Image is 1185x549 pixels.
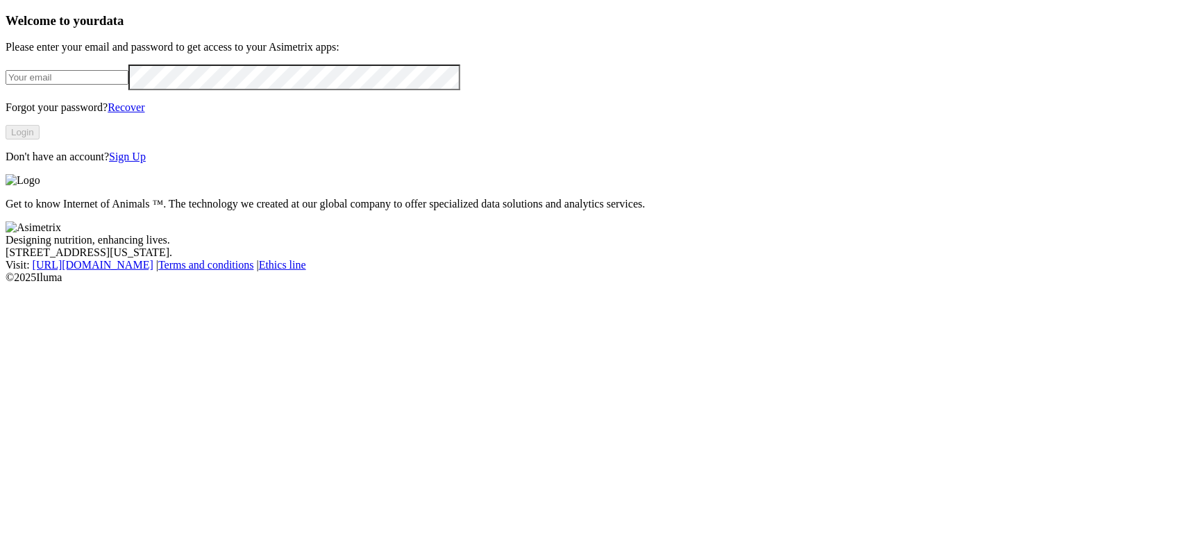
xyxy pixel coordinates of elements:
[33,259,153,271] a: [URL][DOMAIN_NAME]
[6,174,40,187] img: Logo
[108,101,144,113] a: Recover
[6,246,1179,259] div: [STREET_ADDRESS][US_STATE].
[259,259,306,271] a: Ethics line
[6,70,128,85] input: Your email
[6,101,1179,114] p: Forgot your password?
[6,125,40,140] button: Login
[6,221,61,234] img: Asimetrix
[6,259,1179,271] div: Visit : | |
[6,198,1179,210] p: Get to know Internet of Animals ™. The technology we created at our global company to offer speci...
[109,151,146,162] a: Sign Up
[6,13,1179,28] h3: Welcome to your
[158,259,254,271] a: Terms and conditions
[6,151,1179,163] p: Don't have an account?
[6,41,1179,53] p: Please enter your email and password to get access to your Asimetrix apps:
[6,234,1179,246] div: Designing nutrition, enhancing lives.
[99,13,124,28] span: data
[6,271,1179,284] div: © 2025 Iluma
